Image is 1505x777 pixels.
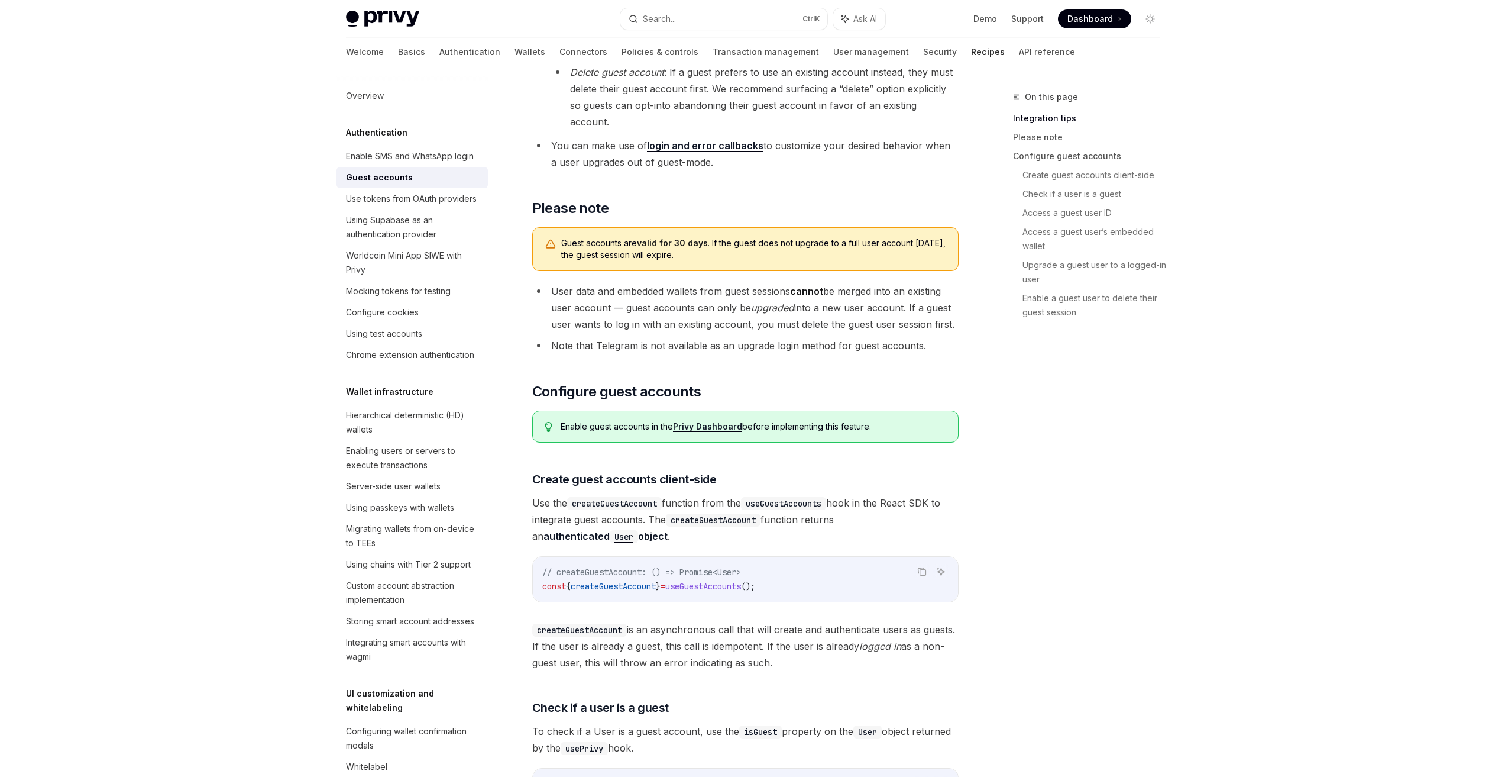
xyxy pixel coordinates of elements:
a: Wallets [514,38,545,66]
strong: valid for 30 days [637,238,708,248]
a: API reference [1019,38,1075,66]
span: Configure guest accounts [532,382,701,401]
strong: cannot [790,285,823,297]
button: Search...CtrlK [620,8,827,30]
div: Mocking tokens for testing [346,284,451,298]
a: User management [833,38,909,66]
a: Configure guest accounts [1013,147,1169,166]
span: Enable guest accounts in the before implementing this feature. [561,421,946,433]
a: Access a guest user ID [1022,204,1169,223]
div: Enable SMS and WhatsApp login [346,149,474,163]
li: : If a guest prefers to use an existing account instead, they must delete their guest account fir... [551,64,959,130]
div: Storing smart account addresses [346,614,474,628]
span: Ask AI [853,13,877,25]
a: Welcome [346,38,384,66]
a: Security [923,38,957,66]
a: Enabling users or servers to execute transactions [336,440,488,476]
li: Note that Telegram is not available as an upgrade login method for guest accounts. [532,337,959,354]
a: Privy Dashboard [673,421,742,432]
a: Upgrade a guest user to a logged-in user [1022,256,1169,289]
li: User data and embedded wallets from guest sessions be merged into an existing user account — gues... [532,283,959,333]
a: login and error callbacks [647,140,763,152]
svg: Tip [545,422,553,433]
a: Server-side user wallets [336,476,488,497]
span: is an asynchronous call that will create and authenticate users as guests. If the user is already... [532,621,959,671]
em: upgraded [751,302,794,314]
a: Enable a guest user to delete their guest session [1022,289,1169,322]
a: Demo [973,13,997,25]
code: isGuest [739,726,782,739]
h5: Authentication [346,125,407,140]
div: Chrome extension authentication [346,348,474,362]
a: Basics [398,38,425,66]
a: Access a guest user’s embedded wallet [1022,223,1169,256]
a: Configuring wallet confirmation modals [336,721,488,756]
div: Using chains with Tier 2 support [346,557,471,572]
div: Using Supabase as an authentication provider [346,213,481,241]
a: Custom account abstraction implementation [336,575,488,611]
div: Configuring wallet confirmation modals [346,724,481,753]
div: Whitelabel [346,760,387,774]
a: Check if a user is a guest [1022,185,1169,204]
div: Using test accounts [346,327,422,341]
span: Guest accounts are . If the guest does not upgrade to a full user account [DATE], the guest sessi... [561,237,946,261]
button: Ask AI [933,564,949,579]
span: (); [741,581,755,592]
div: Worldcoin Mini App SIWE with Privy [346,249,481,277]
div: Search... [643,12,676,26]
code: User [610,530,638,543]
a: Using test accounts [336,323,488,344]
a: Hierarchical deterministic (HD) wallets [336,405,488,440]
code: useGuestAccounts [741,497,826,510]
a: Transaction management [713,38,819,66]
a: Dashboard [1058,9,1131,28]
a: Enable SMS and WhatsApp login [336,146,488,167]
h5: UI customization and whitelabeling [346,686,488,715]
div: Using passkeys with wallets [346,501,454,515]
div: Migrating wallets from on-device to TEEs [346,522,481,550]
a: Mocking tokens for testing [336,281,488,302]
span: const [542,581,566,592]
button: Toggle dark mode [1141,9,1160,28]
span: createGuestAccount [571,581,656,592]
button: Ask AI [833,8,885,30]
div: Custom account abstraction implementation [346,579,481,607]
a: Please note [1013,128,1169,147]
span: To check if a User is a guest account, use the property on the object returned by the hook. [532,723,959,756]
a: Policies & controls [622,38,698,66]
a: Worldcoin Mini App SIWE with Privy [336,245,488,281]
a: Use tokens from OAuth providers [336,188,488,209]
a: Create guest accounts client-side [1022,166,1169,185]
a: Migrating wallets from on-device to TEEs [336,518,488,554]
code: User [853,726,882,739]
div: Configure cookies [346,305,419,320]
a: Recipes [971,38,1005,66]
h5: Wallet infrastructure [346,385,433,399]
a: Chrome extension authentication [336,344,488,366]
code: createGuestAccount [666,514,760,527]
code: createGuestAccount [532,624,627,637]
div: Server-side user wallets [346,479,441,494]
span: Dashboard [1067,13,1113,25]
span: = [661,581,665,592]
span: Check if a user is a guest [532,699,669,716]
a: Authentication [439,38,500,66]
code: usePrivy [561,742,608,755]
a: Using Supabase as an authentication provider [336,209,488,245]
span: { [566,581,571,592]
span: // createGuestAccount: () => Promise<User> [542,567,741,578]
a: Configure cookies [336,302,488,323]
span: } [656,581,661,592]
a: Using chains with Tier 2 support [336,554,488,575]
a: Overview [336,85,488,107]
a: Integration tips [1013,109,1169,128]
div: Enabling users or servers to execute transactions [346,444,481,472]
button: Copy the contents from the code block [914,564,930,579]
a: Integrating smart accounts with wagmi [336,632,488,668]
svg: Warning [545,238,556,250]
span: Create guest accounts client-side [532,471,717,488]
em: Delete guest account [570,66,664,78]
div: Guest accounts [346,170,413,185]
div: Use tokens from OAuth providers [346,192,477,206]
a: Connectors [559,38,607,66]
